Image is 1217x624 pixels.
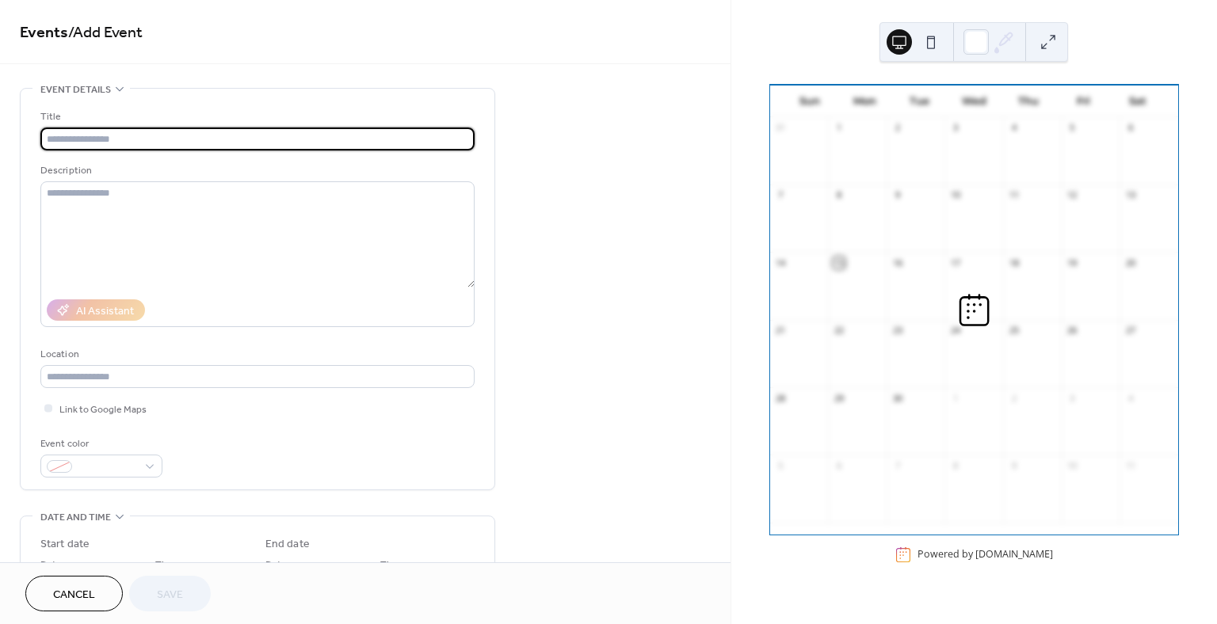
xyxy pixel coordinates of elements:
[949,122,961,134] div: 3
[1124,122,1136,134] div: 6
[1124,257,1136,268] div: 20
[891,392,903,404] div: 30
[1124,392,1136,404] div: 4
[891,257,903,268] div: 16
[775,189,787,201] div: 7
[892,86,947,117] div: Tue
[40,162,471,179] div: Description
[68,17,143,48] span: / Add Event
[40,557,62,573] span: Date
[975,548,1053,561] a: [DOMAIN_NAME]
[833,257,845,268] div: 15
[833,459,845,471] div: 6
[20,17,68,48] a: Events
[1124,325,1136,337] div: 27
[891,122,903,134] div: 2
[949,189,961,201] div: 10
[775,459,787,471] div: 5
[1008,392,1020,404] div: 2
[380,557,402,573] span: Time
[837,86,892,117] div: Mon
[1124,459,1136,471] div: 11
[949,459,961,471] div: 8
[833,325,845,337] div: 22
[949,257,961,268] div: 17
[1066,189,1078,201] div: 12
[25,576,123,611] button: Cancel
[1124,189,1136,201] div: 13
[1008,257,1020,268] div: 18
[40,346,471,363] div: Location
[1111,86,1165,117] div: Sat
[947,86,1001,117] div: Wed
[775,257,787,268] div: 14
[53,587,95,603] span: Cancel
[775,122,787,134] div: 31
[891,189,903,201] div: 9
[1066,257,1078,268] div: 19
[1056,86,1111,117] div: Fri
[40,436,159,452] div: Event color
[783,86,837,117] div: Sun
[1008,459,1020,471] div: 9
[40,82,111,98] span: Event details
[949,392,961,404] div: 1
[40,536,90,553] div: Start date
[833,189,845,201] div: 8
[40,108,471,125] div: Title
[949,325,961,337] div: 24
[775,392,787,404] div: 28
[1008,325,1020,337] div: 25
[1066,325,1078,337] div: 26
[891,325,903,337] div: 23
[1066,392,1078,404] div: 3
[833,122,845,134] div: 1
[1066,122,1078,134] div: 5
[1001,86,1056,117] div: Thu
[265,557,287,573] span: Date
[775,325,787,337] div: 21
[265,536,310,553] div: End date
[833,392,845,404] div: 29
[1066,459,1078,471] div: 10
[1008,189,1020,201] div: 11
[1008,122,1020,134] div: 4
[40,509,111,526] span: Date and time
[155,557,177,573] span: Time
[59,401,147,418] span: Link to Google Maps
[891,459,903,471] div: 7
[918,548,1053,561] div: Powered by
